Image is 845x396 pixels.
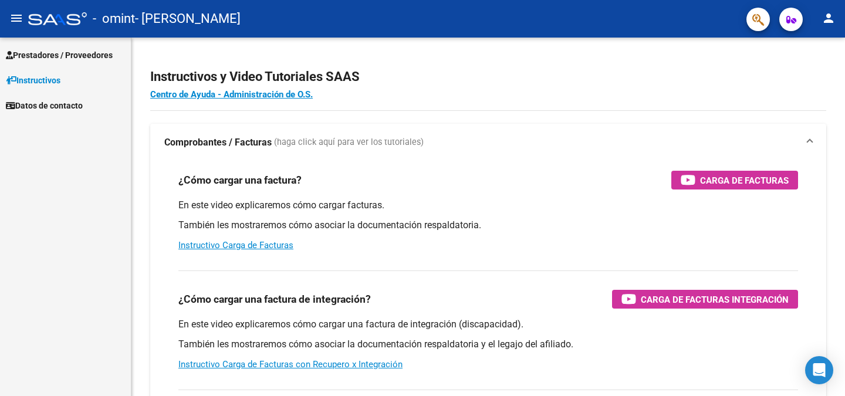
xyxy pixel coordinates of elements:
p: También les mostraremos cómo asociar la documentación respaldatoria. [178,219,798,232]
span: Datos de contacto [6,99,83,112]
p: También les mostraremos cómo asociar la documentación respaldatoria y el legajo del afiliado. [178,338,798,351]
h3: ¿Cómo cargar una factura? [178,172,302,188]
p: En este video explicaremos cómo cargar facturas. [178,199,798,212]
div: Open Intercom Messenger [805,356,833,384]
mat-icon: menu [9,11,23,25]
span: (haga click aquí para ver los tutoriales) [274,136,424,149]
a: Instructivo Carga de Facturas [178,240,293,251]
button: Carga de Facturas [671,171,798,189]
span: Instructivos [6,74,60,87]
button: Carga de Facturas Integración [612,290,798,309]
span: Prestadores / Proveedores [6,49,113,62]
mat-expansion-panel-header: Comprobantes / Facturas (haga click aquí para ver los tutoriales) [150,124,826,161]
span: - omint [93,6,135,32]
span: Carga de Facturas [700,173,789,188]
p: En este video explicaremos cómo cargar una factura de integración (discapacidad). [178,318,798,331]
span: Carga de Facturas Integración [641,292,789,307]
strong: Comprobantes / Facturas [164,136,272,149]
mat-icon: person [822,11,836,25]
h2: Instructivos y Video Tutoriales SAAS [150,66,826,88]
a: Centro de Ayuda - Administración de O.S. [150,89,313,100]
span: - [PERSON_NAME] [135,6,241,32]
h3: ¿Cómo cargar una factura de integración? [178,291,371,307]
a: Instructivo Carga de Facturas con Recupero x Integración [178,359,403,370]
